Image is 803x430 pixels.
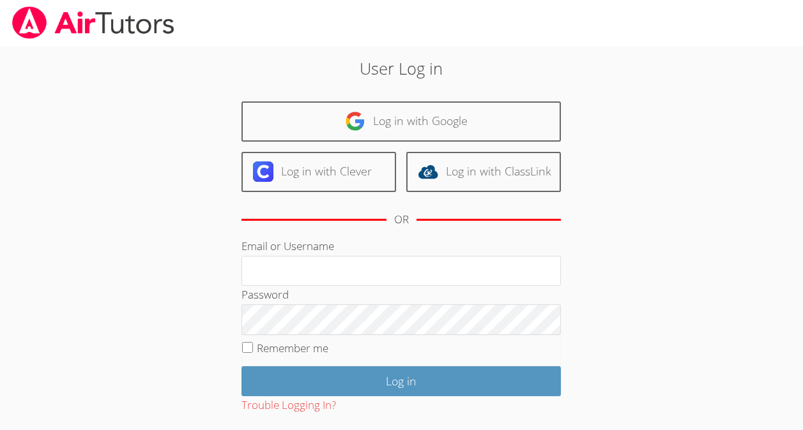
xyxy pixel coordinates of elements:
button: Trouble Logging In? [241,396,336,415]
h2: User Log in [185,56,618,80]
a: Log in with Clever [241,152,396,192]
img: airtutors_banner-c4298cdbf04f3fff15de1276eac7730deb9818008684d7c2e4769d2f7ddbe033.png [11,6,176,39]
a: Log in with ClassLink [406,152,561,192]
img: clever-logo-6eab21bc6e7a338710f1a6ff85c0baf02591cd810cc4098c63d3a4b26e2feb20.svg [253,161,273,182]
label: Email or Username [241,239,334,253]
img: google-logo-50288ca7cdecda66e5e0955fdab243c47b7ad437acaf1139b6f446037453330a.svg [345,111,365,131]
div: OR [394,211,409,229]
label: Remember me [257,341,328,355]
label: Password [241,287,289,302]
img: classlink-logo-d6bb404cc1216ec64c9a2012d9dc4662098be43eaf13dc465df04b49fa7ab582.svg [418,161,438,182]
input: Log in [241,366,561,396]
a: Log in with Google [241,101,561,142]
